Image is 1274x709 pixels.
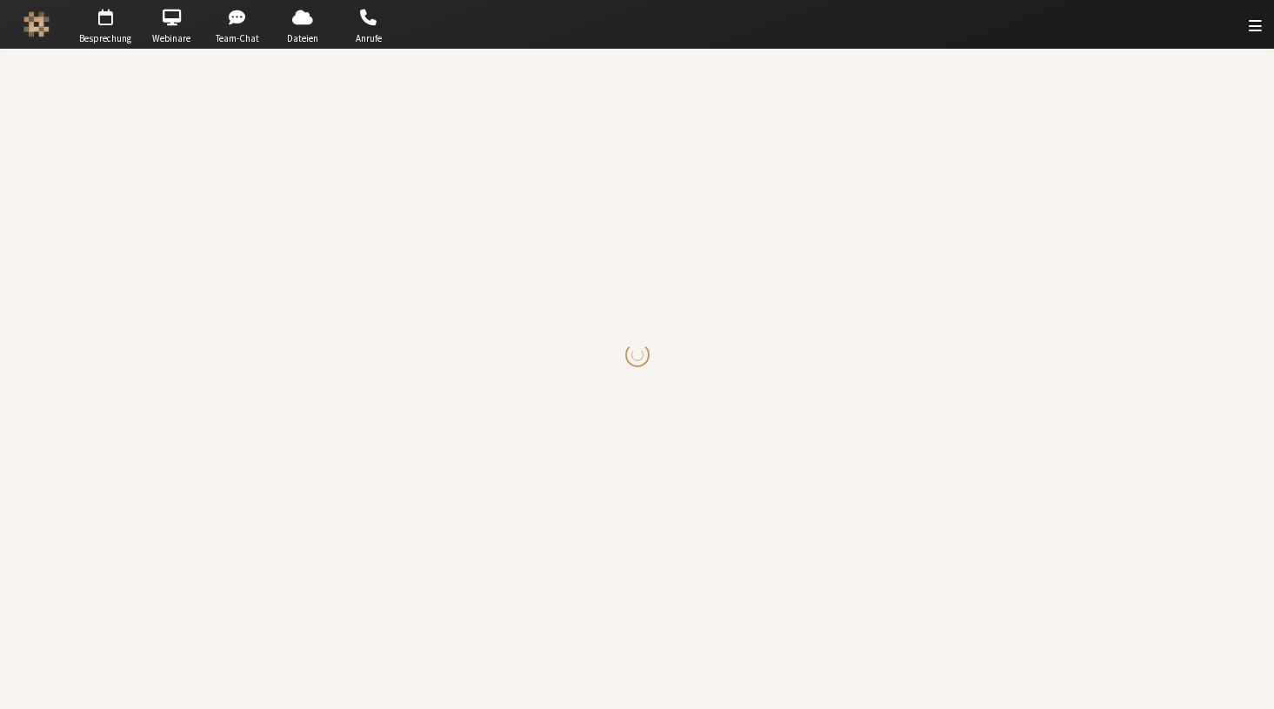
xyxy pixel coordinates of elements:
span: Dateien [272,31,333,46]
span: Team-Chat [207,31,268,46]
img: Iotum [23,11,50,37]
span: Anrufe [338,31,399,46]
span: Besprechung [75,31,136,46]
span: Webinare [141,31,202,46]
